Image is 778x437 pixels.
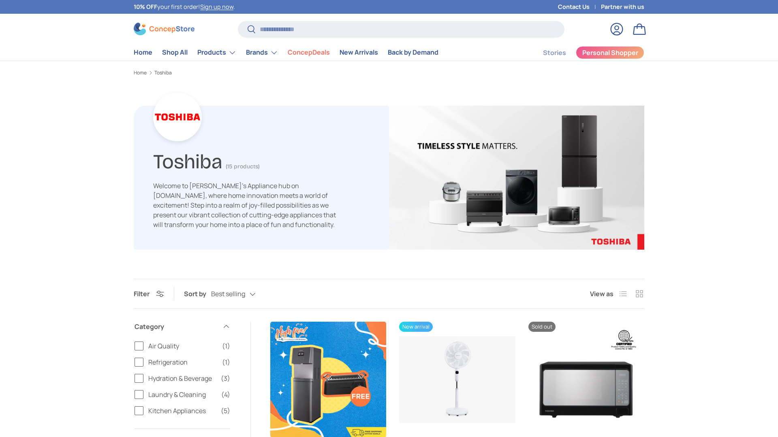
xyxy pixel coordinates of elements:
[135,322,217,331] span: Category
[528,322,556,332] span: Sold out
[134,45,438,61] nav: Primary
[134,69,644,76] nav: Breadcrumbs
[388,45,438,60] a: Back by Demand
[601,2,644,11] a: Partner with us
[211,287,272,301] button: Best selling
[399,322,433,332] span: New arrival
[576,46,644,59] a: Personal Shopper
[154,70,172,75] a: Toshiba
[148,373,216,383] span: Hydration & Beverage
[558,2,601,11] a: Contact Us
[134,2,235,11] p: your first order! .
[590,289,613,299] span: View as
[340,45,378,60] a: New Arrivals
[135,312,230,341] summary: Category
[192,45,241,61] summary: Products
[162,45,188,60] a: Shop All
[134,289,150,298] span: Filter
[134,289,164,298] button: Filter
[134,3,157,11] strong: 10% OFF
[222,357,230,367] span: (1)
[524,45,644,61] nav: Secondary
[543,45,566,61] a: Stories
[389,106,644,250] img: Toshiba
[221,390,230,399] span: (4)
[134,45,152,60] a: Home
[222,341,230,351] span: (1)
[134,23,194,35] img: ConcepStore
[197,45,236,61] a: Products
[153,181,344,229] p: Welcome to [PERSON_NAME]'s Appliance hub on [DOMAIN_NAME], where home innovation meets a world of...
[221,373,230,383] span: (3)
[148,341,217,351] span: Air Quality
[153,146,222,174] h1: Toshiba
[211,290,245,298] span: Best selling
[246,45,278,61] a: Brands
[148,357,217,367] span: Refrigeration
[221,406,230,416] span: (5)
[134,70,147,75] a: Home
[200,3,233,11] a: Sign up now
[148,406,216,416] span: Kitchen Appliances
[241,45,283,61] summary: Brands
[148,390,216,399] span: Laundry & Cleaning
[582,49,638,56] span: Personal Shopper
[184,289,211,299] label: Sort by
[288,45,330,60] a: ConcepDeals
[226,163,260,170] span: (15 products)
